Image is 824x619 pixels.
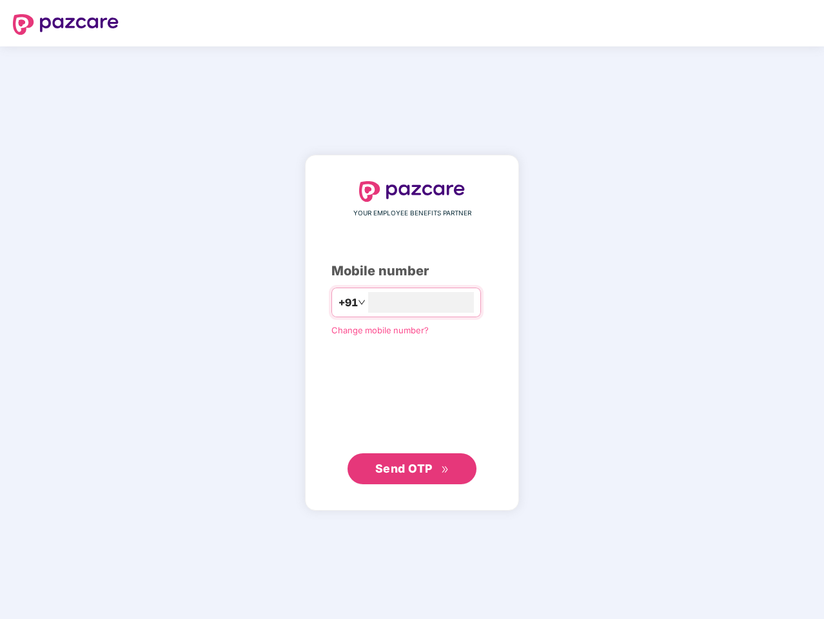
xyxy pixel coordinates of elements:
[348,453,476,484] button: Send OTPdouble-right
[441,466,449,474] span: double-right
[331,325,429,335] a: Change mobile number?
[359,181,465,202] img: logo
[338,295,358,311] span: +91
[13,14,119,35] img: logo
[375,462,433,475] span: Send OTP
[331,261,493,281] div: Mobile number
[353,208,471,219] span: YOUR EMPLOYEE BENEFITS PARTNER
[358,299,366,306] span: down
